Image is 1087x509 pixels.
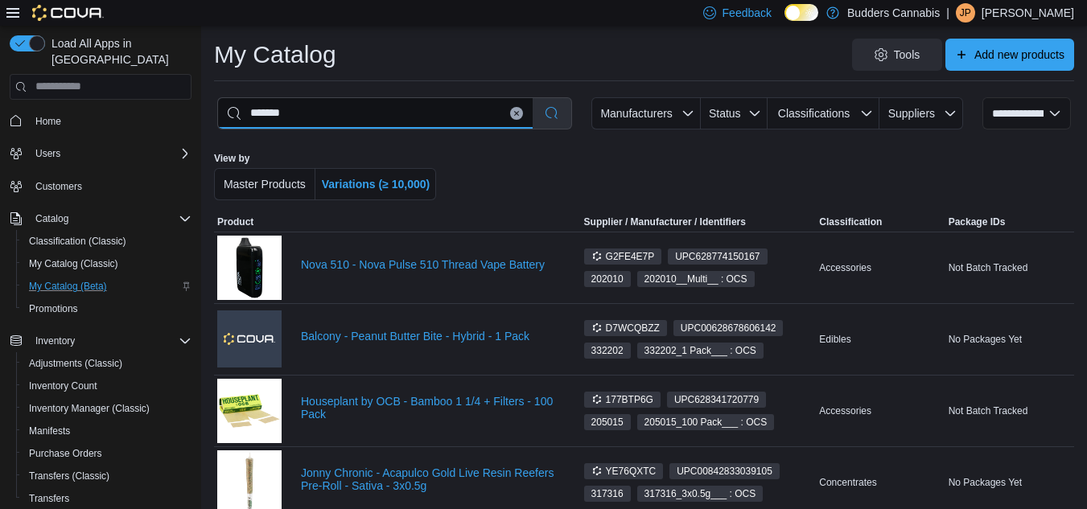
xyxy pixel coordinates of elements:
a: Inventory Count [23,376,104,396]
span: Manifests [29,425,70,437]
span: 202010__Multi__ : OCS [637,271,755,287]
span: Dark Mode [784,21,785,22]
img: Nova 510 - Nova Pulse 510 Thread Vape Battery [217,236,282,300]
span: My Catalog (Beta) [23,277,191,296]
span: JP [960,3,971,23]
span: Transfers (Classic) [29,470,109,482]
span: Inventory Count [23,376,191,396]
a: Promotions [23,299,84,318]
span: Transfers [29,492,69,505]
span: Home [35,115,61,128]
button: Home [3,109,198,133]
span: Status [709,107,741,120]
span: Package IDs [949,216,1006,228]
span: Adjustments (Classic) [29,357,122,370]
a: Classification (Classic) [23,232,133,251]
span: Load All Apps in [GEOGRAPHIC_DATA] [45,35,191,68]
span: UPC00628678606142 [673,320,784,336]
span: Transfers [23,489,191,508]
button: My Catalog (Classic) [16,252,198,275]
button: Add new products [945,39,1074,71]
p: [PERSON_NAME] [982,3,1074,23]
div: Edibles [816,330,945,349]
span: Classification (Classic) [29,235,126,248]
span: Manufacturers [600,107,672,120]
span: UPC 00842833039105 [677,464,772,478]
span: Inventory Count [29,380,97,392]
span: 317316 [584,486,631,502]
span: 332202 [584,343,631,359]
button: Variations (≥ 10,000) [315,168,437,200]
a: Home [29,112,68,131]
span: G2FE4E7P [584,248,662,265]
button: Inventory [3,330,198,352]
p: | [946,3,949,23]
span: Classification (Classic) [23,232,191,251]
span: Classifications [778,107,850,120]
div: Not Batch Tracked [945,401,1074,421]
button: Status [701,97,768,129]
button: Users [3,142,198,165]
button: My Catalog (Beta) [16,275,198,298]
span: Users [35,147,60,160]
span: My Catalog (Beta) [29,280,107,293]
span: 317316_3x0.5g___ : OCS [637,486,764,502]
span: Inventory Manager (Classic) [23,399,191,418]
span: 317316_3x0.5g___ : OCS [644,486,756,501]
span: 205015_100 Pack___ : OCS [644,415,768,429]
span: UPC 628341720779 [674,392,759,407]
span: Catalog [35,212,68,225]
div: Accessories [816,401,945,421]
span: Inventory Manager (Classic) [29,402,150,415]
span: 177BTP6G [584,392,661,408]
span: 202010 [584,271,631,287]
button: Clear input [510,107,523,120]
span: 205015 [591,415,624,429]
span: My Catalog (Classic) [23,254,191,273]
button: Catalog [3,207,198,230]
span: Inventory [29,331,191,351]
span: YE76QXTC [591,464,657,478]
span: YE76QXTC [584,463,664,479]
div: Not Batch Tracked [945,258,1074,277]
div: Jessica Patterson [956,3,975,23]
button: Adjustments (Classic) [16,352,198,375]
span: 317316 [591,486,624,501]
span: Customers [35,180,82,193]
button: Inventory Count [16,375,198,397]
span: Add new products [974,47,1064,63]
span: Feedback [723,5,772,21]
span: My Catalog (Classic) [29,257,118,270]
span: Product [217,216,253,228]
img: Cova [32,5,104,21]
span: 332202_1 Pack___ : OCS [637,343,764,359]
span: 202010 [591,272,624,286]
span: Home [29,111,191,131]
span: Customers [29,176,191,196]
span: 332202_1 Pack___ : OCS [644,343,756,358]
span: Classification [819,216,882,228]
span: UPC628341720779 [667,392,766,408]
span: UPC 628774150167 [675,249,760,264]
span: Supplier / Manufacturer / Identifiers [562,216,746,228]
img: Houseplant by OCB - Bamboo 1 1/4 + Filters - 100 Pack [217,379,282,443]
div: No Packages Yet [945,473,1074,492]
a: Houseplant by OCB - Bamboo 1 1/4 + Filters - 100 Pack [301,395,555,421]
div: Concentrates [816,473,945,492]
button: Tools [852,39,942,71]
button: Customers [3,174,198,198]
span: Inventory [35,335,75,347]
button: Purchase Orders [16,442,198,465]
span: 177BTP6G [591,392,653,407]
a: Manifests [23,421,76,441]
a: My Catalog (Classic) [23,254,125,273]
div: Supplier / Manufacturer / Identifiers [584,216,746,228]
span: Adjustments (Classic) [23,354,191,373]
div: No Packages Yet [945,330,1074,349]
span: 205015 [584,414,631,430]
button: Manufacturers [591,97,701,129]
a: Transfers (Classic) [23,466,116,486]
img: Balcony - Peanut Butter Bite - Hybrid - 1 Pack [217,310,282,367]
button: Classification (Classic) [16,230,198,252]
span: Transfers (Classic) [23,466,191,486]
